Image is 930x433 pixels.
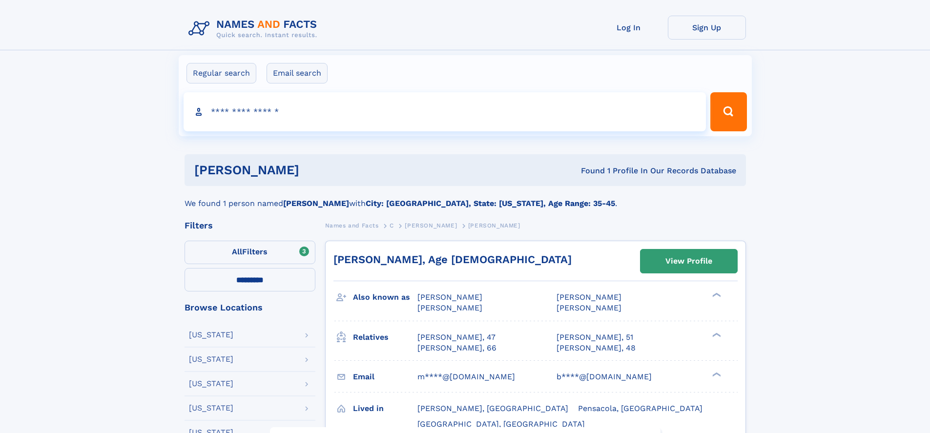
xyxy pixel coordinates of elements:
div: [US_STATE] [189,355,233,363]
div: [US_STATE] [189,331,233,339]
div: View Profile [665,250,712,272]
h3: Also known as [353,289,417,306]
div: ❯ [710,331,722,338]
a: [PERSON_NAME], 48 [557,343,636,353]
input: search input [184,92,706,131]
div: We found 1 person named with . [185,186,746,209]
a: C [390,219,394,231]
span: [PERSON_NAME] [417,303,482,312]
div: ❯ [710,371,722,377]
label: Regular search [186,63,256,83]
span: Pensacola, [GEOGRAPHIC_DATA] [578,404,703,413]
span: [PERSON_NAME] [557,303,621,312]
span: [PERSON_NAME] [405,222,457,229]
a: [PERSON_NAME], 66 [417,343,496,353]
div: [US_STATE] [189,404,233,412]
span: [PERSON_NAME] [468,222,520,229]
span: [GEOGRAPHIC_DATA], [GEOGRAPHIC_DATA] [417,419,585,429]
b: [PERSON_NAME] [283,199,349,208]
span: [PERSON_NAME], [GEOGRAPHIC_DATA] [417,404,568,413]
a: Names and Facts [325,219,379,231]
span: C [390,222,394,229]
h3: Relatives [353,329,417,346]
span: All [232,247,242,256]
h3: Lived in [353,400,417,417]
a: Sign Up [668,16,746,40]
label: Filters [185,241,315,264]
a: View Profile [641,249,737,273]
a: Log In [590,16,668,40]
a: [PERSON_NAME] [405,219,457,231]
label: Email search [267,63,328,83]
button: Search Button [710,92,746,131]
div: ❯ [710,292,722,298]
div: Filters [185,221,315,230]
h3: Email [353,369,417,385]
a: [PERSON_NAME], 51 [557,332,633,343]
b: City: [GEOGRAPHIC_DATA], State: [US_STATE], Age Range: 35-45 [366,199,615,208]
span: [PERSON_NAME] [417,292,482,302]
a: [PERSON_NAME], 47 [417,332,496,343]
div: Found 1 Profile In Our Records Database [440,165,736,176]
div: Browse Locations [185,303,315,312]
img: Logo Names and Facts [185,16,325,42]
a: [PERSON_NAME], Age [DEMOGRAPHIC_DATA] [333,253,572,266]
div: [US_STATE] [189,380,233,388]
span: [PERSON_NAME] [557,292,621,302]
h1: [PERSON_NAME] [194,164,440,176]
